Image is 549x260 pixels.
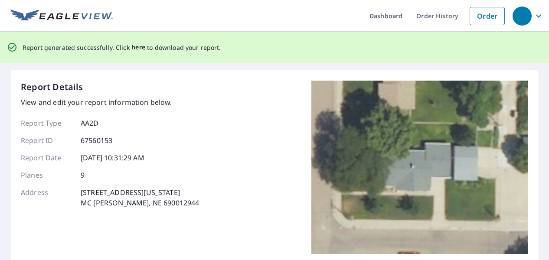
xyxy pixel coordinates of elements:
[21,97,199,107] p: View and edit your report information below.
[21,81,83,94] p: Report Details
[81,135,112,146] p: 67560153
[21,135,73,146] p: Report ID
[10,10,113,23] img: EV Logo
[131,42,146,53] button: here
[21,170,73,180] p: Planes
[470,7,505,25] a: Order
[81,118,99,128] p: AA2D
[21,153,73,163] p: Report Date
[23,42,221,53] p: Report generated successfully. Click to download your report.
[81,153,144,163] p: [DATE] 10:31:29 AM
[81,187,199,208] p: [STREET_ADDRESS][US_STATE] MC [PERSON_NAME], NE 690012944
[81,170,85,180] p: 9
[21,187,73,208] p: Address
[311,81,528,254] img: Top image
[21,118,73,128] p: Report Type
